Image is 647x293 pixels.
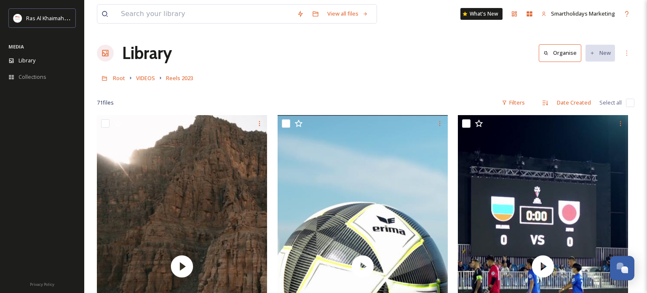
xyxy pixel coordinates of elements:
[166,73,193,83] a: Reels 2023
[26,14,145,22] span: Ras Al Khaimah Tourism Development Authority
[610,256,634,280] button: Open Chat
[19,56,35,65] span: Library
[97,99,114,107] span: 71 file s
[136,73,155,83] a: VIDEOS
[19,73,46,81] span: Collections
[30,282,54,287] span: Privacy Policy
[460,8,503,20] a: What's New
[113,73,125,83] a: Root
[323,5,372,22] a: View all files
[13,14,22,22] img: Logo_RAKTDA_RGB-01.png
[122,40,172,66] a: Library
[117,5,293,23] input: Search your library
[166,74,193,82] span: Reels 2023
[537,5,619,22] a: Smartholidays Marketing
[551,10,615,17] span: Smartholidays Marketing
[599,99,622,107] span: Select all
[586,45,615,61] button: New
[497,94,529,111] div: Filters
[30,279,54,289] a: Privacy Policy
[553,94,595,111] div: Date Created
[8,43,24,50] span: MEDIA
[136,74,155,82] span: VIDEOS
[539,44,581,62] button: Organise
[113,74,125,82] span: Root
